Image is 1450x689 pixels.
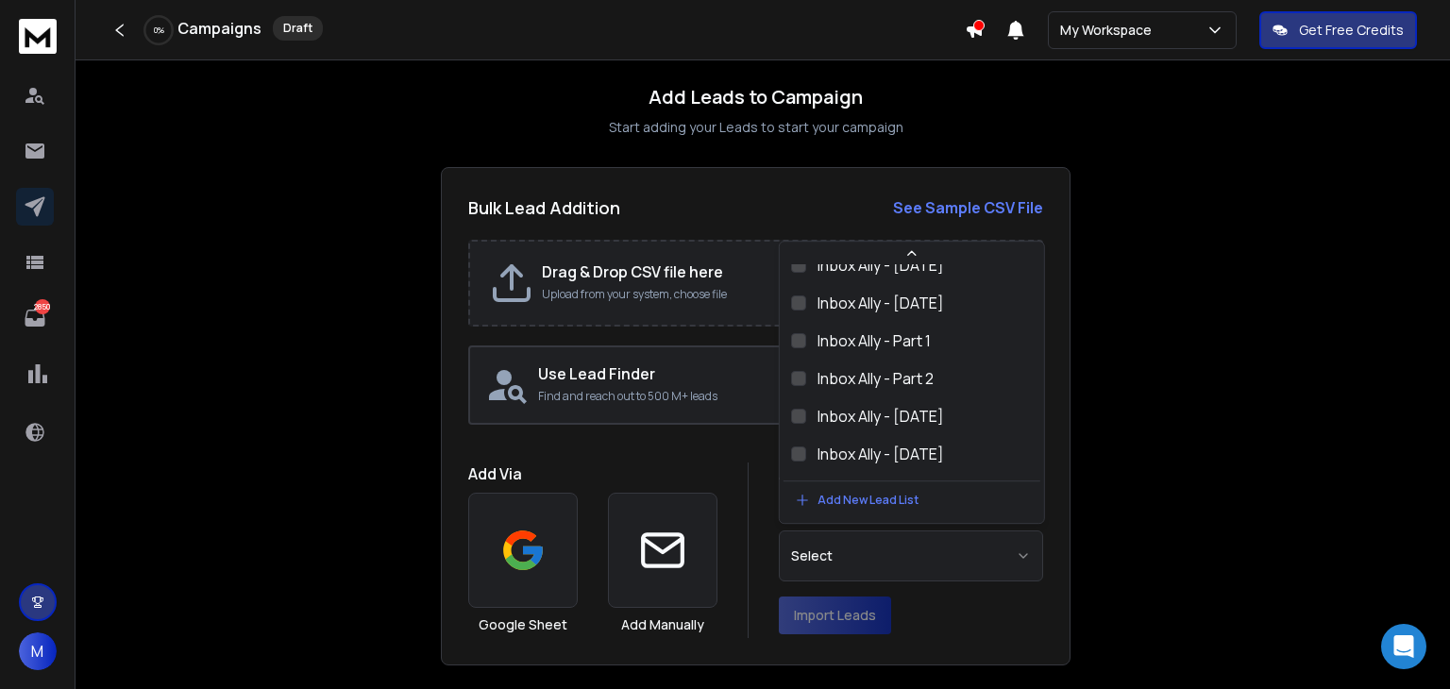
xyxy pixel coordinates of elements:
[791,546,833,565] span: Select
[1381,624,1426,669] div: Open Intercom Messenger
[479,615,567,634] h3: Google Sheet
[784,480,1040,519] button: Add New Lead List
[273,16,323,41] div: Draft
[35,299,50,314] p: 2850
[468,194,620,221] h2: Bulk Lead Addition
[818,329,931,352] div: Inbox Ally - Part 1
[818,292,944,314] div: Inbox Ally - [DATE]
[818,493,919,508] p: Add New Lead List
[542,287,1022,302] p: Upload from your system, choose file
[893,197,1043,218] strong: See Sample CSV File
[19,632,57,670] span: M
[609,118,903,137] p: Start adding your Leads to start your campaign
[649,84,863,110] h1: Add Leads to Campaign
[177,17,261,40] h1: Campaigns
[468,462,717,485] h1: Add Via
[542,260,1022,283] h2: Drag & Drop CSV file here
[19,19,57,54] img: logo
[538,389,1026,404] p: Find and reach out to 500 M+ leads
[154,25,164,36] p: 0 %
[538,362,1026,385] h2: Use Lead Finder
[818,254,944,277] div: Inbox Ally - [DATE]
[1299,21,1404,40] p: Get Free Credits
[1060,21,1159,40] p: My Workspace
[818,405,944,428] div: Inbox Ally - [DATE]
[818,367,934,390] div: Inbox Ally - Part 2
[818,443,944,465] div: Inbox Ally - [DATE]
[621,615,704,634] h3: Add Manually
